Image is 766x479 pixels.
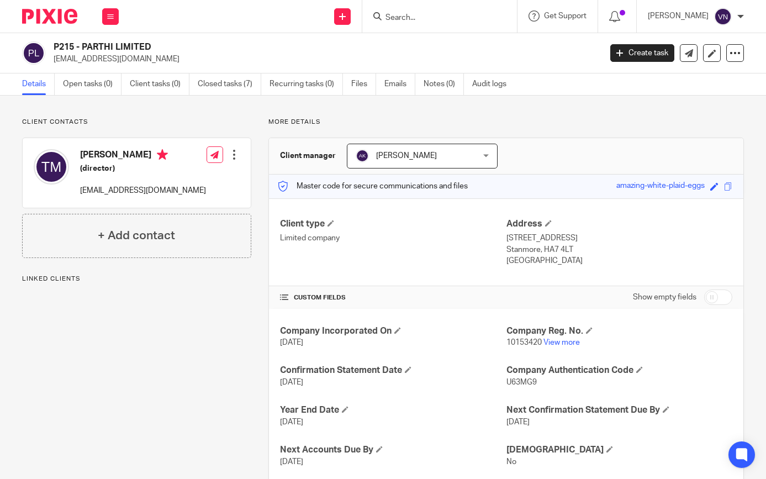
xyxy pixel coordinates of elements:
span: 10153420 [506,339,542,346]
span: [DATE] [280,458,303,466]
p: [GEOGRAPHIC_DATA] [506,255,732,266]
h4: Next Confirmation Statement Due By [506,404,732,416]
h4: Year End Date [280,404,506,416]
span: [PERSON_NAME] [376,152,437,160]
a: Create task [610,44,674,62]
p: Limited company [280,233,506,244]
h3: Client manager [280,150,336,161]
a: View more [543,339,580,346]
a: Client tasks (0) [130,73,189,95]
img: svg%3E [714,8,732,25]
input: Search [384,13,484,23]
img: svg%3E [34,149,69,185]
h4: Next Accounts Due By [280,444,506,456]
span: Get Support [544,12,587,20]
a: Notes (0) [424,73,464,95]
h2: P215 - PARTHI LIMITED [54,41,485,53]
a: Details [22,73,55,95]
i: Primary [157,149,168,160]
span: [DATE] [506,418,530,426]
p: Master code for secure communications and files [277,181,468,192]
label: Show empty fields [633,292,696,303]
p: Client contacts [22,118,251,127]
a: Emails [384,73,415,95]
h4: Company Incorporated On [280,325,506,337]
p: Stanmore, HA7 4LT [506,244,732,255]
span: No [506,458,516,466]
h4: CUSTOM FIELDS [280,293,506,302]
h5: (director) [80,163,206,174]
img: svg%3E [22,41,45,65]
div: amazing-white-plaid-eggs [616,180,705,193]
p: [EMAIL_ADDRESS][DOMAIN_NAME] [54,54,594,65]
h4: Confirmation Statement Date [280,365,506,376]
span: U63MG9 [506,378,537,386]
h4: Address [506,218,732,230]
p: [STREET_ADDRESS] [506,233,732,244]
img: svg%3E [356,149,369,162]
h4: Company Reg. No. [506,325,732,337]
a: Recurring tasks (0) [270,73,343,95]
h4: Client type [280,218,506,230]
h4: Company Authentication Code [506,365,732,376]
p: More details [268,118,744,127]
a: Audit logs [472,73,515,95]
p: [EMAIL_ADDRESS][DOMAIN_NAME] [80,185,206,196]
span: [DATE] [280,418,303,426]
p: [PERSON_NAME] [648,10,709,22]
a: Closed tasks (7) [198,73,261,95]
a: Files [351,73,376,95]
p: Linked clients [22,275,251,283]
h4: + Add contact [98,227,175,244]
a: Open tasks (0) [63,73,121,95]
span: [DATE] [280,339,303,346]
img: Pixie [22,9,77,24]
h4: [DEMOGRAPHIC_DATA] [506,444,732,456]
h4: [PERSON_NAME] [80,149,206,163]
span: [DATE] [280,378,303,386]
